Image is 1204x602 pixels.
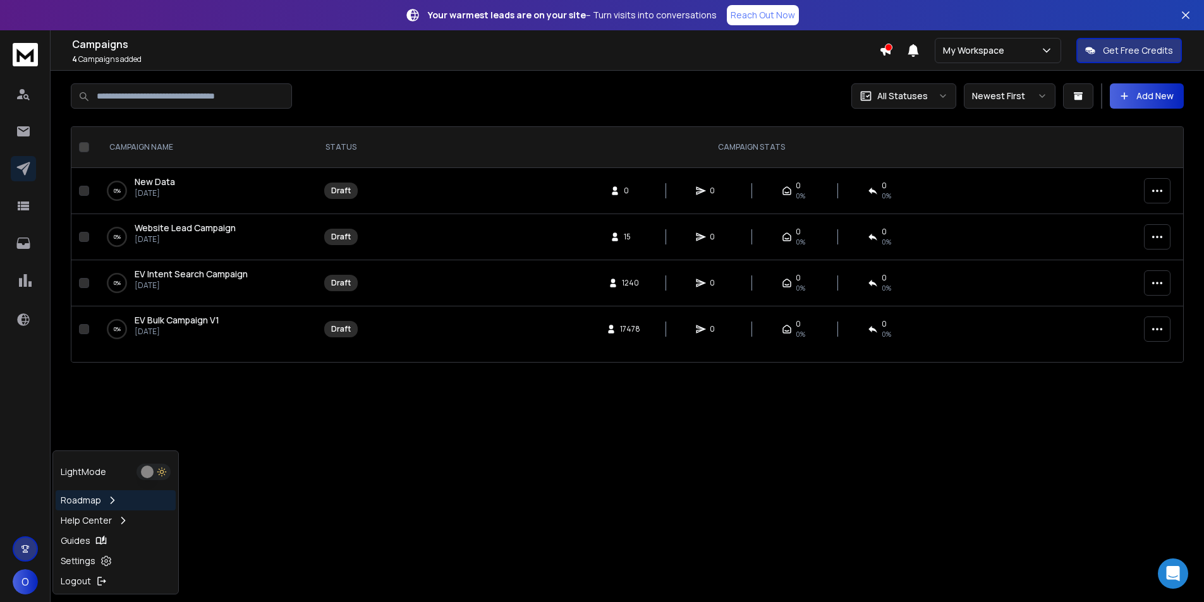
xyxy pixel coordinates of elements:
[710,278,722,288] span: 0
[710,324,722,334] span: 0
[56,490,176,510] a: Roadmap
[796,227,801,237] span: 0
[56,510,176,531] a: Help Center
[1076,38,1182,63] button: Get Free Credits
[13,569,38,594] button: O
[135,268,248,280] a: EV Intent Search Campaign
[710,186,722,196] span: 0
[331,278,351,288] div: Draft
[882,329,891,339] span: 0%
[94,127,315,168] th: CAMPAIGN NAME
[61,494,101,507] p: Roadmap
[315,127,367,168] th: STATUS
[428,9,717,21] p: – Turn visits into conversations
[367,127,1136,168] th: CAMPAIGN STATS
[943,44,1009,57] p: My Workspace
[624,232,636,242] span: 15
[624,186,636,196] span: 0
[61,534,90,547] p: Guides
[56,531,176,551] a: Guides
[882,191,891,201] span: 0%
[61,514,112,527] p: Help Center
[114,184,121,197] p: 0 %
[114,277,121,289] p: 0 %
[620,324,640,334] span: 17478
[61,575,91,587] p: Logout
[135,280,248,291] p: [DATE]
[428,9,586,21] strong: Your warmest leads are on your site
[882,319,887,329] span: 0
[1158,558,1188,589] div: Open Intercom Messenger
[72,37,879,52] h1: Campaigns
[94,260,315,306] td: 0%EV Intent Search Campaign[DATE]
[882,227,887,237] span: 0
[94,214,315,260] td: 0%Website Lead Campaign[DATE]
[882,283,891,293] span: 0%
[882,273,887,283] span: 0
[727,5,799,25] a: Reach Out Now
[135,234,236,244] p: [DATE]
[796,181,801,191] span: 0
[135,176,175,188] a: New Data
[331,324,351,334] div: Draft
[56,551,176,571] a: Settings
[331,186,351,196] div: Draft
[135,327,219,337] p: [DATE]
[796,237,805,247] span: 0%
[622,278,639,288] span: 1240
[114,231,121,243] p: 0 %
[135,314,219,327] a: EV Bulk Campaign V1
[964,83,1055,109] button: Newest First
[135,222,236,234] span: Website Lead Campaign
[796,191,805,201] span: 0%
[61,555,95,567] p: Settings
[94,168,315,214] td: 0%New Data[DATE]
[877,90,928,102] p: All Statuses
[1110,83,1184,109] button: Add New
[13,43,38,66] img: logo
[882,237,891,247] span: 0%
[796,273,801,283] span: 0
[72,54,77,64] span: 4
[135,222,236,234] a: Website Lead Campaign
[796,283,805,293] span: 0%
[94,306,315,352] td: 0%EV Bulk Campaign V1[DATE]
[61,466,106,478] p: Light Mode
[731,9,795,21] p: Reach Out Now
[135,268,248,280] span: EV Intent Search Campaign
[710,232,722,242] span: 0
[331,232,351,242] div: Draft
[72,54,879,64] p: Campaigns added
[1103,44,1173,57] p: Get Free Credits
[135,314,219,326] span: EV Bulk Campaign V1
[796,329,805,339] span: 0%
[796,319,801,329] span: 0
[114,323,121,335] p: 0 %
[882,181,887,191] span: 0
[135,188,175,198] p: [DATE]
